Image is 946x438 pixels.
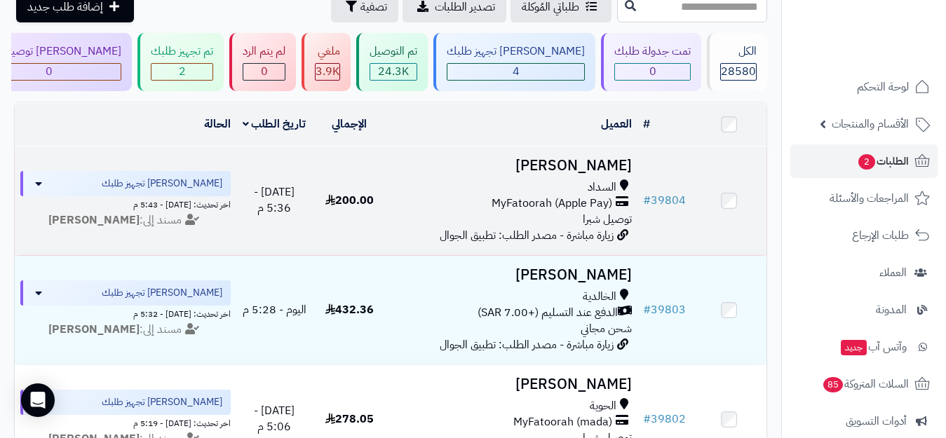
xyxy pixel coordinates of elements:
span: اليوم - 5:28 م [243,301,306,318]
a: لم يتم الرد 0 [227,33,299,91]
div: Open Intercom Messenger [21,383,55,417]
span: توصيل شبرا [583,211,632,228]
span: أدوات التسويق [846,411,907,431]
span: الأقسام والمنتجات [832,114,909,134]
span: [PERSON_NAME] تجهيز طلبك [102,286,222,300]
span: 200.00 [325,192,374,209]
span: 0 [46,63,53,80]
span: MyFatoorah (mada) [513,414,612,430]
a: العملاء [790,256,938,289]
div: اخر تحديث: [DATE] - 5:19 م [20,415,231,430]
div: 4 [447,64,584,80]
a: الإجمالي [332,116,367,132]
span: لوحة التحكم [857,77,909,97]
div: اخر تحديث: [DATE] - 5:32 م [20,306,231,320]
span: الدفع عند التسليم (+7.00 SAR) [478,305,618,321]
span: 0 [649,63,656,80]
span: 432.36 [325,301,374,318]
span: 85 [823,377,843,392]
a: لوحة التحكم [790,70,938,104]
span: السداد [588,179,616,196]
span: زيارة مباشرة - مصدر الطلب: تطبيق الجوال [440,336,614,353]
a: تاريخ الطلب [243,116,306,132]
span: زيارة مباشرة - مصدر الطلب: تطبيق الجوال [440,227,614,244]
a: الحالة [204,116,231,132]
span: 0 [261,63,268,80]
a: تمت جدولة طلبك 0 [598,33,704,91]
a: الطلبات2 [790,144,938,178]
a: السلات المتروكة85 [790,367,938,401]
span: طلبات الإرجاع [852,226,909,245]
span: 3.9K [316,63,339,80]
span: 24.3K [378,63,409,80]
span: # [643,411,651,427]
a: ملغي 3.9K [299,33,353,91]
div: مسند إلى: [10,212,241,228]
div: 2 [151,64,212,80]
a: # [643,116,650,132]
span: 2 [179,63,186,80]
span: 4 [513,63,520,80]
div: اخر تحديث: [DATE] - 5:43 م [20,196,231,211]
span: المراجعات والأسئلة [830,189,909,208]
a: الكل28580 [704,33,770,91]
div: تمت جدولة طلبك [614,43,691,60]
span: 2 [858,154,875,170]
div: تم التوصيل [370,43,417,60]
a: #39803 [643,301,686,318]
span: شحن مجاني [581,320,632,337]
span: العملاء [879,263,907,282]
h3: [PERSON_NAME] [393,376,632,392]
a: #39802 [643,411,686,427]
a: تم تجهيز طلبك 2 [135,33,227,91]
a: العميل [601,116,632,132]
div: 3881 [316,64,339,80]
a: وآتس آبجديد [790,330,938,364]
a: تم التوصيل 24.3K [353,33,431,91]
span: 28580 [721,63,756,80]
span: جديد [841,340,867,355]
div: مسند إلى: [10,322,241,338]
h3: [PERSON_NAME] [393,158,632,174]
span: السلات المتروكة [822,374,909,394]
span: [DATE] - 5:36 م [254,184,295,217]
span: # [643,301,651,318]
span: الطلبات [857,151,909,171]
span: المدونة [876,300,907,320]
a: المراجعات والأسئلة [790,182,938,215]
h3: [PERSON_NAME] [393,267,632,283]
span: MyFatoorah (Apple Pay) [492,196,612,212]
div: الكل [720,43,757,60]
span: 278.05 [325,411,374,427]
div: لم يتم الرد [243,43,285,60]
a: المدونة [790,293,938,327]
a: طلبات الإرجاع [790,219,938,252]
img: logo-2.png [851,11,933,40]
a: [PERSON_NAME] تجهيز طلبك 4 [431,33,598,91]
strong: [PERSON_NAME] [48,321,140,338]
span: [PERSON_NAME] تجهيز طلبك [102,395,222,409]
span: الحوية [590,398,616,414]
div: 0 [615,64,690,80]
div: 24316 [370,64,417,80]
div: 0 [243,64,285,80]
strong: [PERSON_NAME] [48,212,140,228]
span: [PERSON_NAME] تجهيز طلبك [102,177,222,191]
span: وآتس آب [839,337,907,357]
a: أدوات التسويق [790,404,938,438]
span: [DATE] - 5:06 م [254,402,295,435]
a: #39804 [643,192,686,209]
span: الخالدية [583,289,616,305]
div: [PERSON_NAME] تجهيز طلبك [447,43,585,60]
div: ملغي [315,43,340,60]
span: # [643,192,651,209]
div: تم تجهيز طلبك [151,43,213,60]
